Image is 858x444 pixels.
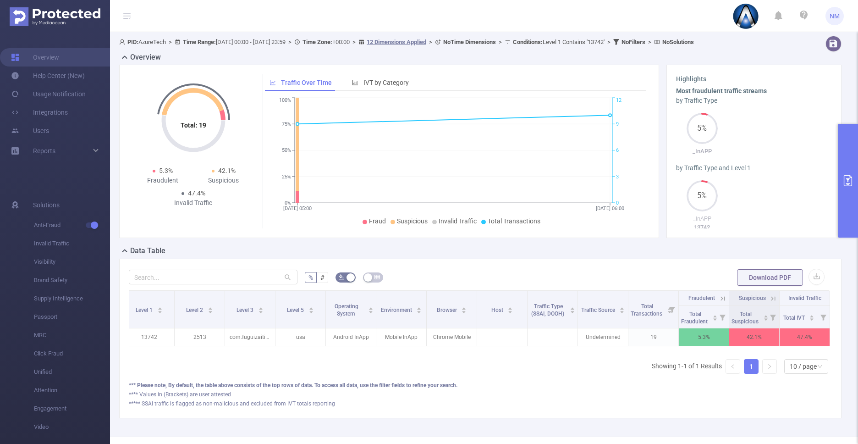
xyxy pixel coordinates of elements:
button: Download PDF [737,269,803,286]
i: icon: caret-down [620,310,625,312]
a: Overview [11,48,59,67]
div: **** Values in (Brackets) are user attested [129,390,832,399]
b: Conditions : [513,39,543,45]
span: % [308,274,313,281]
div: Sort [712,314,718,319]
p: Android InApp [326,328,376,346]
input: Search... [129,270,297,284]
tspan: 12 [616,98,621,104]
a: Usage Notification [11,85,86,103]
span: Brand Safety [34,271,110,289]
i: icon: down [817,364,823,370]
span: > [426,39,435,45]
span: IVT by Category [363,79,409,86]
span: Invalid Traffic [34,234,110,253]
i: icon: caret-down [368,310,374,312]
p: 19 [628,328,678,346]
tspan: 25% [282,174,291,180]
div: 10 / page [790,360,817,373]
i: icon: caret-down [809,317,814,320]
p: 13742 [676,223,728,232]
div: Sort [809,314,814,319]
span: Visibility [34,253,110,271]
span: Level 2 [186,307,204,313]
span: Fraudulent [688,295,715,301]
tspan: 6 [616,148,619,154]
span: Passport [34,308,110,326]
tspan: 100% [279,98,291,104]
li: Showing 1-1 of 1 Results [652,359,722,374]
i: icon: bar-chart [352,79,358,86]
div: Fraudulent [132,176,193,185]
span: Traffic Over Time [281,79,332,86]
span: Total Transactions [488,217,540,225]
i: icon: caret-up [157,306,162,309]
b: No Filters [621,39,645,45]
span: Level 5 [287,307,305,313]
p: Mobile InApp [376,328,426,346]
span: Video [34,418,110,436]
b: Time Range: [183,39,216,45]
p: _InAPP [676,214,728,223]
tspan: 50% [282,148,291,154]
span: Level 1 [136,307,154,313]
span: 5% [687,125,718,132]
i: icon: caret-up [462,306,467,309]
span: MRC [34,326,110,344]
i: icon: line-chart [269,79,276,86]
i: icon: caret-down [308,310,313,312]
div: Sort [208,306,213,311]
div: Sort [258,306,264,311]
div: Sort [619,306,625,311]
i: icon: caret-up [368,306,374,309]
span: Attention [34,381,110,400]
div: by Traffic Type and Level 1 [676,163,832,173]
p: 5.3% [679,328,729,346]
a: Users [11,122,49,140]
i: icon: user [119,39,127,45]
div: Sort [157,306,163,311]
i: icon: caret-down [417,310,422,312]
div: ***** SSAI traffic is flagged as non-malicious and excluded from IVT totals reporting [129,400,832,408]
span: Level 3 [236,307,255,313]
div: Sort [763,314,769,319]
a: Help Center (New) [11,67,85,85]
span: 42.1% [218,167,236,174]
span: Invalid Traffic [439,217,477,225]
div: Sort [507,306,513,311]
p: 42.1% [729,328,779,346]
span: Environment [381,307,413,313]
i: icon: caret-down [258,310,263,312]
span: AzureTech [DATE] 00:00 - [DATE] 23:59 +00:00 [119,39,694,45]
div: Sort [570,306,575,311]
tspan: 75% [282,121,291,127]
span: Unified [34,363,110,381]
b: Time Zone: [302,39,332,45]
span: Engagement [34,400,110,418]
div: *** Please note, By default, the table above consists of the top rows of data. To access all data... [129,381,832,389]
div: Sort [308,306,314,311]
span: 5% [687,192,718,200]
span: > [645,39,654,45]
p: com.fuguizaitian.yiqiekandan [225,328,275,346]
p: 47.4% [780,328,830,346]
img: Protected Media [10,7,100,26]
i: Filter menu [665,291,678,328]
i: icon: bg-colors [339,274,344,280]
span: Traffic Source [581,307,616,313]
i: icon: caret-down [208,310,213,312]
span: Traffic Type (SSAI, DOOH) [531,303,566,317]
tspan: Total: 19 [181,122,206,129]
a: Reports [33,142,55,160]
span: # [320,274,324,281]
span: > [496,39,505,45]
i: icon: left [730,364,736,369]
p: Chrome Mobile [427,328,477,346]
span: Click Fraud [34,344,110,363]
tspan: 9 [616,121,619,127]
tspan: [DATE] 06:00 [596,205,624,211]
li: Next Page [762,359,777,374]
span: 5.3% [159,167,173,174]
i: icon: caret-up [809,314,814,316]
tspan: 0% [285,200,291,206]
